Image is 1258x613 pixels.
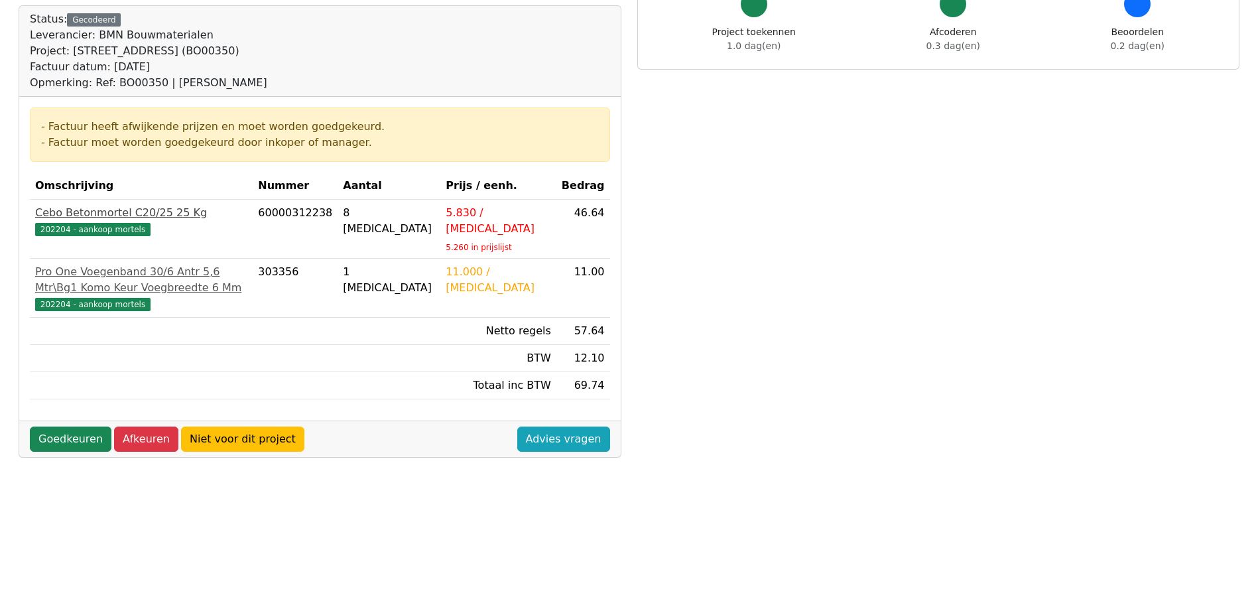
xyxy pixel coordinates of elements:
a: Pro One Voegenband 30/6 Antr 5,6 Mtr\Bg1 Komo Keur Voegbreedte 6 Mm202204 - aankoop mortels [35,264,247,312]
a: Advies vragen [517,427,610,452]
a: Niet voor dit project [181,427,304,452]
td: 57.64 [556,318,610,345]
td: 60000312238 [253,200,338,259]
td: 11.00 [556,259,610,318]
span: 1.0 dag(en) [727,40,781,51]
div: 11.000 / [MEDICAL_DATA] [446,264,551,296]
td: 12.10 [556,345,610,372]
div: Pro One Voegenband 30/6 Antr 5,6 Mtr\Bg1 Komo Keur Voegbreedte 6 Mm [35,264,247,296]
sub: 5.260 in prijslijst [446,243,511,252]
span: 0.3 dag(en) [926,40,980,51]
td: Netto regels [440,318,556,345]
div: Project: [STREET_ADDRESS] (BO00350) [30,43,267,59]
span: 0.2 dag(en) [1111,40,1164,51]
span: 202204 - aankoop mortels [35,223,151,236]
div: Cebo Betonmortel C20/25 25 Kg [35,205,247,221]
div: Status: [30,11,267,91]
a: Goedkeuren [30,427,111,452]
div: Factuur datum: [DATE] [30,59,267,75]
td: BTW [440,345,556,372]
div: - Factuur heeft afwijkende prijzen en moet worden goedgekeurd. [41,119,599,135]
div: 1 [MEDICAL_DATA] [343,264,435,296]
a: Cebo Betonmortel C20/25 25 Kg202204 - aankoop mortels [35,205,247,237]
th: Nummer [253,172,338,200]
a: Afkeuren [114,427,178,452]
div: 8 [MEDICAL_DATA] [343,205,435,237]
div: - Factuur moet worden goedgekeurd door inkoper of manager. [41,135,599,151]
div: Opmerking: Ref: BO00350 | [PERSON_NAME] [30,75,267,91]
div: Gecodeerd [67,13,121,27]
div: Project toekennen [712,25,796,53]
th: Bedrag [556,172,610,200]
span: 202204 - aankoop mortels [35,298,151,311]
div: 5.830 / [MEDICAL_DATA] [446,205,551,237]
td: Totaal inc BTW [440,372,556,399]
th: Omschrijving [30,172,253,200]
div: Afcoderen [926,25,980,53]
td: 303356 [253,259,338,318]
td: 46.64 [556,200,610,259]
th: Aantal [338,172,440,200]
th: Prijs / eenh. [440,172,556,200]
td: 69.74 [556,372,610,399]
div: Beoordelen [1111,25,1164,53]
div: Leverancier: BMN Bouwmaterialen [30,27,267,43]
